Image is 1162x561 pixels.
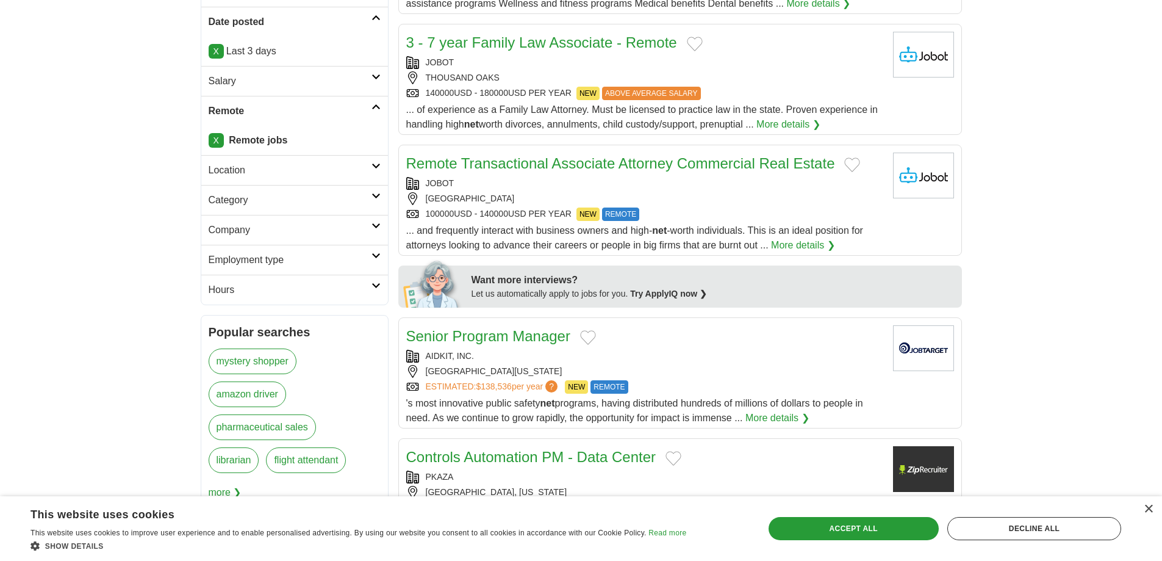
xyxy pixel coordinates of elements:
a: pharmaceutical sales [209,414,316,440]
strong: net [652,225,667,236]
div: 140000USD - 180000USD PER YEAR [406,87,883,100]
h2: Hours [209,283,371,297]
button: Add to favorite jobs [687,37,703,51]
div: Want more interviews? [472,273,955,288]
a: Company [201,215,388,245]
strong: Remote jobs [229,135,287,145]
button: Add to favorite jobs [580,330,596,345]
span: ... of experience as a Family Law Attorney. Must be licensed to practice law in the state. Proven... [406,104,878,129]
span: 's most innovative public safety programs, having distributed hundreds of millions of dollars to ... [406,398,863,423]
div: Decline all [947,517,1121,540]
div: [GEOGRAPHIC_DATA][US_STATE] [406,365,883,378]
span: ABOVE AVERAGE SALARY [602,87,701,100]
a: Try ApplyIQ now ❯ [630,289,707,299]
h2: Category [209,193,371,208]
a: Remote Transactional Associate Attorney Commercial Real Estate [406,155,835,172]
a: Hours [201,275,388,305]
a: Remote [201,96,388,126]
div: Show details [30,540,686,552]
a: Category [201,185,388,215]
img: Company logo [893,325,954,371]
span: $138,536 [476,382,511,391]
span: ... and frequently interact with business owners and high- -worth individuals. This is an ideal p... [406,225,863,250]
div: AIDKIT, INC. [406,350,883,363]
div: [GEOGRAPHIC_DATA] [406,192,883,205]
a: JOBOT [426,57,454,67]
a: Employment type [201,245,388,275]
span: more ❯ [209,480,242,505]
div: This website uses cookies [30,504,656,522]
button: Add to favorite jobs [665,451,681,466]
a: More details ❯ [756,117,820,132]
div: PKAZA [406,471,883,483]
span: REMOTE [590,380,628,394]
span: NEW [565,380,588,394]
div: [GEOGRAPHIC_DATA], [US_STATE] [406,486,883,499]
h2: Remote [209,104,371,118]
a: Read more, opens a new window [648,529,686,537]
h2: Company [209,223,371,237]
h2: Date posted [209,15,371,29]
a: mystery shopper [209,349,296,374]
h2: Salary [209,74,371,89]
a: ESTIMATED:$138,536per year? [426,380,561,394]
a: flight attendant [266,447,346,473]
h2: Location [209,163,371,178]
h2: Popular searches [209,323,381,341]
p: Last 3 days [209,44,381,59]
div: THOUSAND OAKS [406,71,883,84]
a: More details ❯ [771,238,835,253]
a: Location [201,155,388,185]
span: ? [545,380,558,393]
a: Controls Automation PM - Data Center [406,449,656,465]
h2: Employment type [209,253,371,267]
span: NEW [576,208,600,221]
a: Salary [201,66,388,96]
span: Show details [45,542,104,551]
div: 100000USD - 140000USD PER YEAR [406,208,883,221]
a: librarian [209,447,259,473]
a: 3 - 7 year Family Law Associate - Remote [406,34,677,51]
span: NEW [576,87,600,100]
a: More details ❯ [745,411,809,425]
img: apply-iq-scientist.png [403,259,462,308]
strong: net [464,119,479,129]
img: Company logo [893,446,954,492]
a: JOBOT [426,178,454,188]
img: Jobot logo [893,153,954,198]
img: Jobot logo [893,32,954,78]
div: Let us automatically apply to jobs for you. [472,288,955,300]
a: X [209,44,224,59]
button: Add to favorite jobs [844,157,860,172]
span: This website uses cookies to improve user experience and to enable personalised advertising. By u... [30,529,647,537]
span: REMOTE [602,208,639,221]
a: Senior Program Manager [406,328,570,344]
div: Close [1144,505,1153,514]
strong: net [540,398,555,408]
a: Date posted [201,7,388,37]
div: Accept all [769,517,939,540]
a: amazon driver [209,382,286,407]
a: X [209,133,224,148]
